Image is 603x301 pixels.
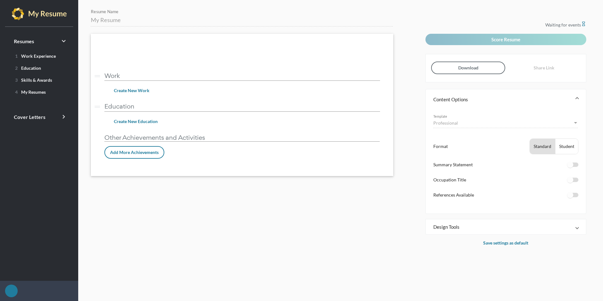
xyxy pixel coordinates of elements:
[15,89,18,95] span: 4
[433,96,571,103] mat-panel-title: Content Options
[15,65,18,71] span: 2
[109,85,155,96] button: Create New Work
[114,88,149,93] span: Create New Work
[13,65,41,71] span: Education
[93,72,101,80] i: drag_handle
[104,134,380,142] p: Other Achievements and Activities
[8,87,71,97] a: 4My Resumes
[13,89,46,95] span: My Resumes
[433,120,458,126] span: Professional
[14,38,34,44] span: Resumes
[91,16,393,24] input: Resume Name
[104,146,164,159] button: Add More Achievements
[507,62,581,74] button: Share Link
[8,75,71,85] a: 3Skills & Awards
[433,224,571,230] mat-panel-title: Design Tools
[14,114,45,120] span: Cover Letters
[425,239,586,247] p: Save settings as default
[426,89,586,109] mat-expansion-panel-header: Content Options
[60,113,67,121] i: keyboard_arrow_right
[109,116,163,127] button: Create New Education
[534,65,554,70] span: Share Link
[8,51,71,61] a: 1Work Experience
[13,77,52,83] span: Skills & Awards
[433,191,578,204] li: References Available
[425,21,586,29] p: Waiting for events
[15,77,18,83] span: 3
[431,62,505,74] button: Download
[114,119,158,124] span: Create New Education
[491,37,520,42] span: Score Resume
[433,176,578,189] li: Occupation Title
[426,109,586,214] div: Content Options
[93,103,101,111] i: drag_handle
[433,120,578,126] mat-select: Template
[433,161,578,174] li: Summary Statement
[110,150,159,155] span: Add More Achievements
[458,65,478,70] span: Download
[12,8,67,20] img: my-resume-light.png
[425,34,586,45] button: Score Resume
[60,37,67,45] i: keyboard_arrow_right
[13,53,56,59] span: Work Experience
[15,53,18,59] span: 1
[426,219,586,234] mat-expansion-panel-header: Design Tools
[433,139,578,154] li: Format
[8,63,71,73] a: 2Education
[555,139,578,154] button: Student
[581,21,586,27] i: hourglass_empty
[530,139,555,154] button: Standard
